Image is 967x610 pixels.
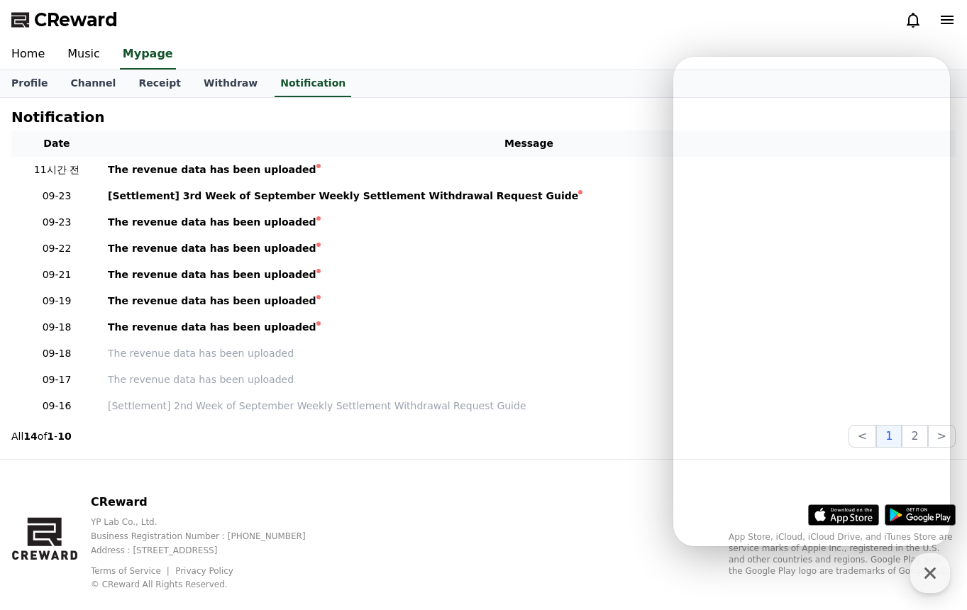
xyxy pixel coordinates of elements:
a: CReward [11,9,118,31]
strong: 14 [23,431,37,442]
a: The revenue data has been uploaded [108,320,950,335]
a: Withdraw [192,70,269,97]
p: 09-23 [17,189,96,204]
p: 09-17 [17,372,96,387]
strong: 1 [47,431,54,442]
p: 09-18 [17,346,96,361]
a: Channel [59,70,127,97]
p: 11시간 전 [17,162,96,177]
p: 09-23 [17,215,96,230]
p: 09-19 [17,294,96,309]
a: Music [56,40,111,70]
a: The revenue data has been uploaded [108,372,950,387]
div: The revenue data has been uploaded [108,241,316,256]
a: The revenue data has been uploaded [108,162,950,177]
h4: Notification [11,109,104,125]
a: The revenue data has been uploaded [108,294,950,309]
a: [Settlement] 3rd Week of September Weekly Settlement Withdrawal Request Guide [108,189,950,204]
a: Mypage [120,40,176,70]
strong: 10 [57,431,71,442]
div: The revenue data has been uploaded [108,320,316,335]
a: Notification [275,70,351,97]
p: 09-18 [17,320,96,335]
a: Terms of Service [91,566,172,576]
p: © CReward All Rights Reserved. [91,579,328,590]
div: [Settlement] 3rd Week of September Weekly Settlement Withdrawal Request Guide [108,189,578,204]
iframe: Channel chat [673,57,950,546]
span: CReward [34,9,118,31]
p: 09-16 [17,399,96,414]
a: The revenue data has been uploaded [108,346,950,361]
div: The revenue data has been uploaded [108,162,316,177]
a: The revenue data has been uploaded [108,267,950,282]
div: The revenue data has been uploaded [108,267,316,282]
p: Address : [STREET_ADDRESS] [91,545,328,556]
p: Business Registration Number : [PHONE_NUMBER] [91,531,328,542]
a: The revenue data has been uploaded [108,241,950,256]
p: YP Lab Co., Ltd. [91,516,328,528]
a: [Settlement] 2nd Week of September Weekly Settlement Withdrawal Request Guide [108,399,950,414]
p: CReward [91,494,328,511]
a: Receipt [127,70,192,97]
p: 09-22 [17,241,96,256]
a: The revenue data has been uploaded [108,215,950,230]
a: Privacy Policy [175,566,233,576]
p: App Store, iCloud, iCloud Drive, and iTunes Store are service marks of Apple Inc., registered in ... [729,531,956,577]
th: Message [102,131,956,157]
p: All of - [11,429,72,443]
div: The revenue data has been uploaded [108,294,316,309]
th: Date [11,131,102,157]
p: 09-21 [17,267,96,282]
div: The revenue data has been uploaded [108,215,316,230]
